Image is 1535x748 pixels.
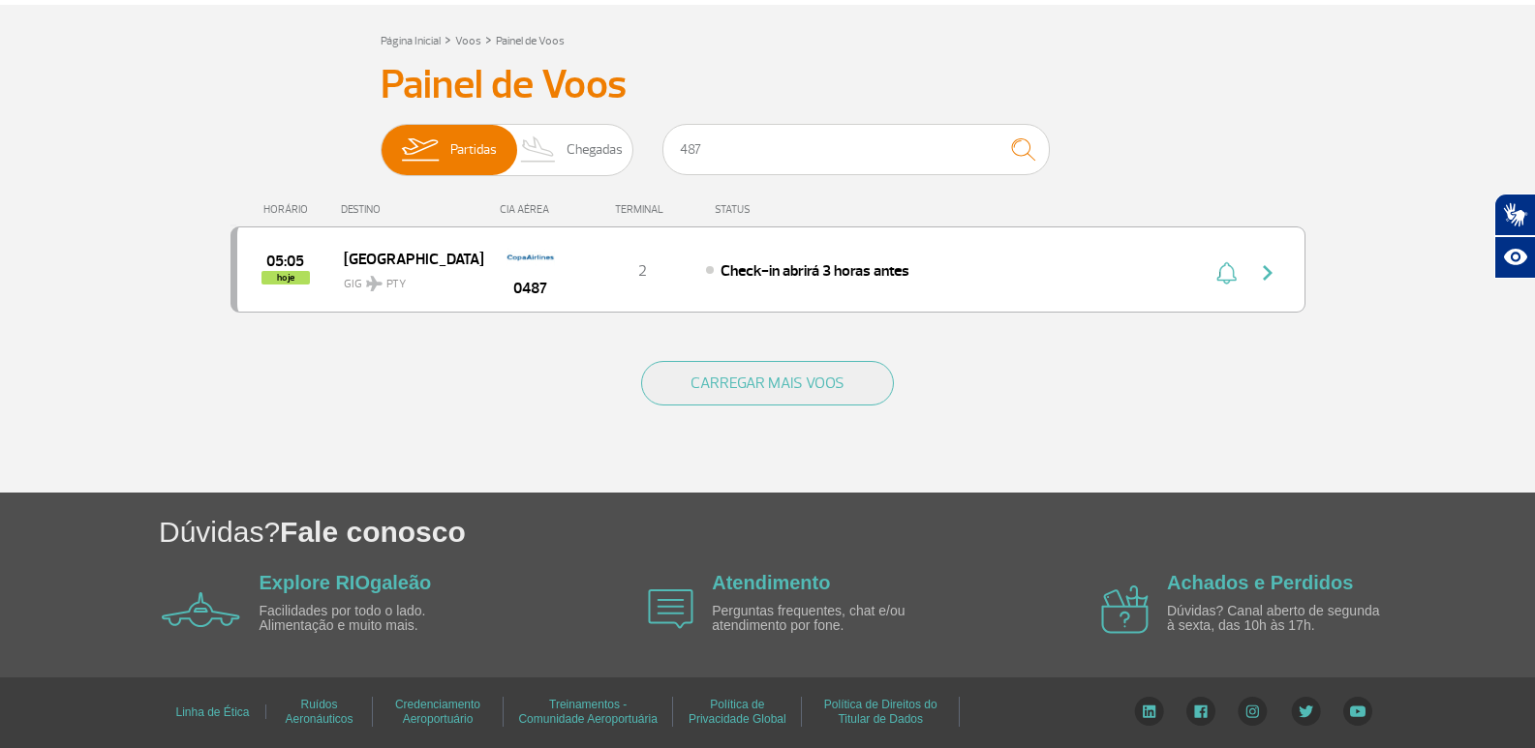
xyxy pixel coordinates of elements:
[159,512,1535,552] h1: Dúvidas?
[285,691,353,733] a: Ruídos Aeronáuticos
[579,203,705,216] div: TERMINAL
[1167,572,1353,593] a: Achados e Perdidos
[1494,236,1535,279] button: Abrir recursos assistivos.
[482,203,579,216] div: CIA AÉREA
[381,61,1155,109] h3: Painel de Voos
[662,124,1050,175] input: Voo, cidade ou cia aérea
[518,691,657,733] a: Treinamentos - Comunidade Aeroportuária
[1291,697,1321,726] img: Twitter
[341,203,482,216] div: DESTINO
[721,261,909,281] span: Check-in abrirá 3 horas antes
[366,276,383,291] img: destiny_airplane.svg
[1494,194,1535,236] button: Abrir tradutor de língua de sinais.
[1101,585,1149,634] img: airplane icon
[261,271,310,284] span: hoje
[824,691,937,733] a: Política de Direitos do Titular de Dados
[386,276,406,293] span: PTY
[395,691,480,733] a: Credenciamento Aeroportuário
[381,34,441,48] a: Página Inicial
[280,516,466,548] span: Fale conosco
[496,34,565,48] a: Painel de Voos
[175,699,249,726] a: Linha de Ética
[638,261,647,281] span: 2
[1134,697,1164,726] img: LinkedIn
[1343,697,1372,726] img: YouTube
[344,265,468,293] span: GIG
[162,592,240,627] img: airplane icon
[260,572,432,593] a: Explore RIOgaleão
[455,34,481,48] a: Voos
[712,572,830,593] a: Atendimento
[1216,261,1237,284] img: sino-painel-voo.svg
[344,246,468,271] span: [GEOGRAPHIC_DATA]
[567,125,623,175] span: Chegadas
[1256,261,1279,284] img: seta-direita-painel-voo.svg
[705,203,863,216] div: STATUS
[260,604,482,634] p: Facilidades por todo o lado. Alimentação e muito mais.
[1494,194,1535,279] div: Plugin de acessibilidade da Hand Talk.
[485,28,492,50] a: >
[1186,697,1215,726] img: Facebook
[389,125,450,175] img: slider-embarque
[236,203,342,216] div: HORÁRIO
[266,254,304,268] span: 2025-09-25 05:05:00
[641,361,894,405] button: CARREGAR MAIS VOOS
[450,125,497,175] span: Partidas
[712,604,935,634] p: Perguntas frequentes, chat e/ou atendimento por fone.
[510,125,568,175] img: slider-desembarque
[445,28,451,50] a: >
[513,277,547,300] span: 0487
[689,691,786,733] a: Política de Privacidade Global
[1238,697,1268,726] img: Instagram
[648,589,693,629] img: airplane icon
[1167,604,1390,634] p: Dúvidas? Canal aberto de segunda à sexta, das 10h às 17h.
